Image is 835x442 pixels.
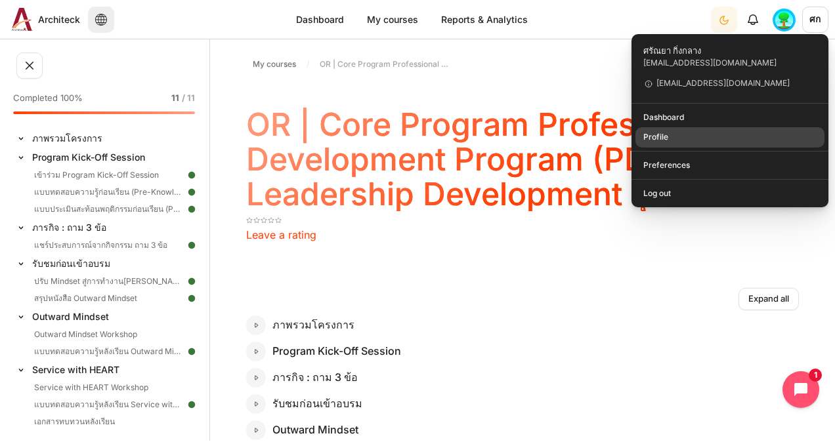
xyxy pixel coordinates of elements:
[186,275,198,287] img: Done
[30,327,186,342] a: Outward Mindset Workshop
[14,310,28,323] span: Collapse
[246,394,266,414] a: รับชมก่อนเข้าอบรม
[246,228,316,241] a: Leave a rating
[246,420,266,440] a: Outward Mindset
[246,54,799,75] nav: Navigation bar
[635,127,825,148] a: Profile
[14,151,28,164] span: Collapse
[88,7,114,33] button: Languages
[30,201,186,217] a: แบบประเมินสะท้อนพฤติกรรมก่อนเรียน (Pre-Behavior Reflection)
[30,308,186,325] a: Outward Mindset
[30,148,186,166] a: Program Kick-Off Session
[30,237,186,253] a: แชร์ประสบการณ์จากกิจกรรม ถาม 3 ข้อ
[30,184,186,200] a: แบบทดสอบความรู้ก่อนเรียน (Pre-Knowledge Test)
[186,346,198,357] img: Done
[748,292,789,306] span: Expand all
[643,79,817,89] span: [EMAIL_ADDRESS][DOMAIN_NAME]
[246,315,266,335] a: ภาพรวมโครงการ
[740,7,766,33] div: Show notification window with no new notifications
[186,169,198,181] img: Done
[802,7,828,33] a: User menu
[314,56,456,72] a: OR | Core Program Professional Development Program (PDP) - Leadership Development รุ่นที่ 2
[13,111,195,114] div: 100%
[30,129,186,147] a: ภาพรวมโครงการ
[14,257,28,270] span: Collapse
[773,7,796,31] div: Level #4
[30,167,186,183] a: เข้าร่วม Program Kick-Off Session
[635,155,825,176] a: Preferences
[286,7,354,32] a: Dashboard
[712,6,736,33] div: Dark Mode
[711,7,737,33] button: Light Mode Dark Mode
[643,57,817,69] div: saranya.k@pttor.com
[14,221,28,234] span: Collapse
[357,7,428,32] a: My courses
[12,8,33,31] img: Architeck
[186,186,198,198] img: Done
[30,344,186,359] a: แบบทดสอบความรู้หลังเรียน Outward Mindset (Post-Knowledge Test)
[802,7,828,33] span: ศก
[246,108,799,211] h1: OR | Core Program Professional Development Program (PDP) - Leadership Development รุ่นที่ 2
[186,292,198,304] img: Done
[30,380,186,395] a: Service with HEART Workshop
[246,342,266,361] a: Program Kick-Off Session
[643,44,817,57] span: ศรัณยา กิ่งกลาง
[739,288,799,310] a: Expand all
[773,9,796,31] img: Level #4
[431,7,538,32] a: Reports & Analytics
[767,7,801,33] a: Level #4
[186,399,198,411] img: Done
[13,92,83,105] span: Completed 100%
[635,107,825,127] a: Dashboard
[171,92,179,105] span: 11
[30,361,186,378] a: Service with HEART
[246,368,266,388] a: ภารกิจ : ถาม 3 ข้อ
[14,363,28,376] span: Collapse
[182,92,195,105] span: / 11
[247,56,301,72] a: My courses
[186,239,198,251] img: Done
[14,132,28,145] span: Collapse
[253,58,296,70] span: My courses
[30,254,186,272] a: รับชมก่อนเข้าอบรม
[632,34,828,207] div: User menu
[30,218,186,236] a: ภารกิจ : ถาม 3 ข้อ
[30,291,186,306] a: สรุปหนังสือ Outward Mindset
[30,273,186,289] a: ปรับ Mindset สู่การทำงาน[PERSON_NAME]ขึ้น [3.30 นาที]
[635,184,825,204] a: Log out
[7,8,80,31] a: Architeck Architeck
[30,414,186,430] a: เอกสารทบทวนหลังเรียน
[320,58,451,70] span: OR | Core Program Professional Development Program (PDP) - Leadership Development รุ่นที่ 2
[38,12,80,26] span: Architeck
[186,203,198,215] img: Done
[30,397,186,412] a: แบบทดสอบความรู้หลังเรียน Service with HEART (Post-Knowledge Test)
